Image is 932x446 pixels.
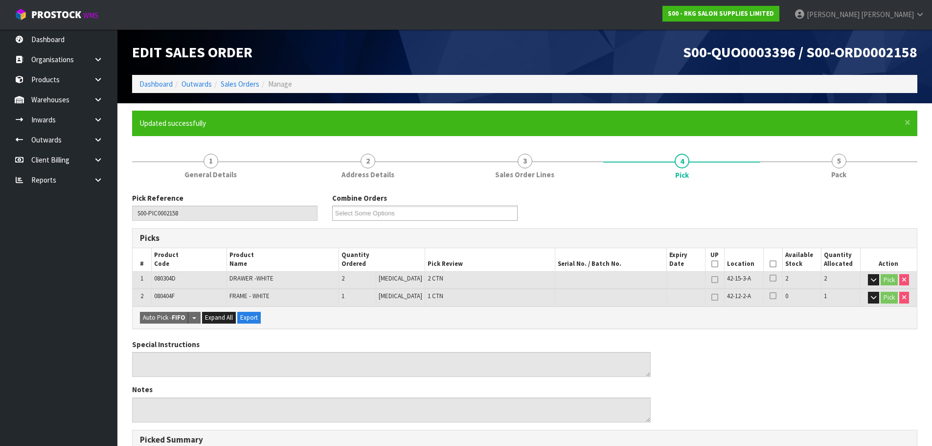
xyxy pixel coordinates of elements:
span: [MEDICAL_DATA] [379,274,422,282]
span: [PERSON_NAME] [861,10,914,19]
span: Expand All [205,313,233,322]
span: DRAWER -WHITE [229,274,273,282]
th: # [133,248,152,271]
img: cube-alt.png [15,8,27,21]
span: 2 [361,154,375,168]
small: WMS [83,11,98,20]
span: × [905,116,910,129]
span: 2 [824,274,827,282]
span: 0 [785,292,788,300]
button: Auto Pick -FIFO [140,312,188,324]
th: Serial No. / Batch No. [555,248,667,271]
strong: S00 - RKG SALON SUPPLIES LIMITED [668,9,774,18]
button: Expand All [202,312,236,324]
h3: Picks [140,234,518,243]
span: 42-15-3-A [727,274,751,282]
span: General Details [184,169,237,180]
span: 2 [341,274,344,282]
span: 1 [204,154,218,168]
th: Pick Review [425,248,555,271]
a: Dashboard [139,79,173,89]
label: Pick Reference [132,193,183,203]
a: S00 - RKG SALON SUPPLIES LIMITED [662,6,779,22]
span: 4 [675,154,689,168]
span: Updated successfully [139,118,206,128]
a: Sales Orders [221,79,259,89]
span: 1 [140,274,143,282]
button: Export [237,312,261,324]
strong: FIFO [172,313,185,322]
th: Expiry Date [667,248,705,271]
th: Product Code [152,248,227,271]
span: Pick [675,170,689,180]
label: Combine Orders [332,193,387,203]
span: Pack [831,169,846,180]
h3: Picked Summary [140,435,909,445]
span: 080304D [154,274,176,282]
th: Location [725,248,763,271]
th: Quantity Allocated [821,248,860,271]
span: 1 CTN [428,292,443,300]
th: Quantity Ordered [339,248,425,271]
button: Pick [881,274,898,286]
span: S00-QUO0003396 / S00-ORD0002158 [683,43,917,61]
span: 42-12-2-A [727,292,751,300]
th: UP [705,248,725,271]
span: FRAME - WHITE [229,292,270,300]
th: Action [860,248,917,271]
span: Manage [268,79,292,89]
span: 2 [785,274,788,282]
span: 080404F [154,292,175,300]
span: Address Details [341,169,394,180]
span: 5 [832,154,846,168]
th: Available Stock [782,248,821,271]
span: 1 [341,292,344,300]
span: 3 [518,154,532,168]
span: [PERSON_NAME] [807,10,860,19]
th: Product Name [227,248,339,271]
label: Special Instructions [132,339,200,350]
span: 2 CTN [428,274,443,282]
button: Pick [881,292,898,304]
span: Edit Sales Order [132,43,252,61]
span: Sales Order Lines [495,169,554,180]
span: ProStock [31,8,81,21]
span: 2 [140,292,143,300]
span: [MEDICAL_DATA] [379,292,422,300]
a: Outwards [182,79,212,89]
span: 1 [824,292,827,300]
label: Notes [132,384,153,395]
